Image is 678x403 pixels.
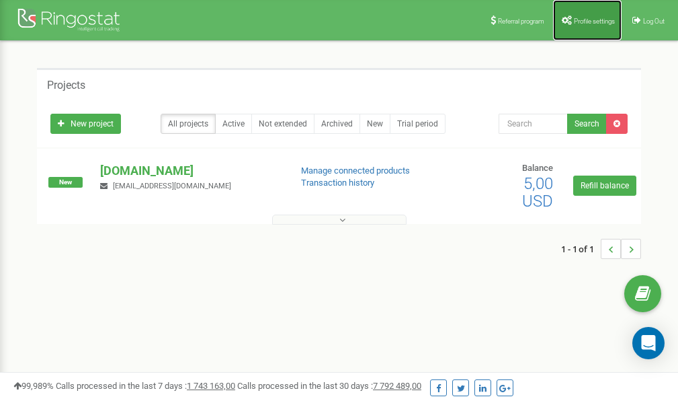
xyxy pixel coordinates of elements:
[643,17,665,25] span: Log Out
[498,17,544,25] span: Referral program
[237,381,421,391] span: Calls processed in the last 30 days :
[573,176,636,196] a: Refill balance
[13,381,54,391] span: 99,989%
[561,239,601,259] span: 1 - 1 of 1
[161,114,216,134] a: All projects
[215,114,252,134] a: Active
[373,381,421,391] u: 7 792 489,00
[251,114,314,134] a: Not extended
[301,166,410,176] a: Manage connected products
[187,381,235,391] u: 1 743 163,00
[574,17,615,25] span: Profile settings
[499,114,568,134] input: Search
[359,114,390,134] a: New
[522,174,553,211] span: 5,00 USD
[390,114,446,134] a: Trial period
[56,381,235,391] span: Calls processed in the last 7 days :
[567,114,607,134] button: Search
[632,327,665,359] div: Open Intercom Messenger
[113,182,231,190] span: [EMAIL_ADDRESS][DOMAIN_NAME]
[522,163,553,173] span: Balance
[48,177,83,188] span: New
[100,162,279,180] p: [DOMAIN_NAME]
[47,79,85,91] h5: Projects
[301,178,374,188] a: Transaction history
[314,114,360,134] a: Archived
[50,114,121,134] a: New project
[561,225,641,272] nav: ...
